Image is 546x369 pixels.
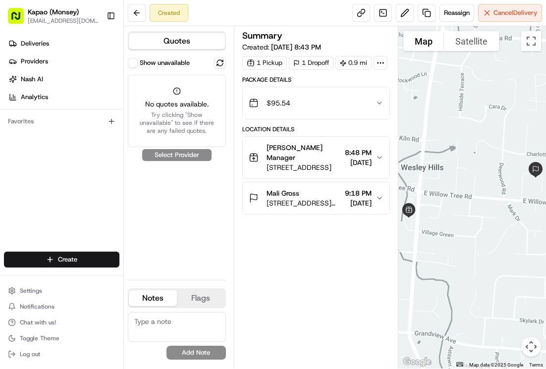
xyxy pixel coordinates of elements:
span: Settings [20,287,42,295]
button: Kapao (Monsey) [28,7,79,17]
span: Deliveries [21,39,49,48]
div: Package Details [242,76,390,84]
span: Notifications [20,303,55,311]
span: $95.54 [267,98,290,108]
span: No quotes available. [134,99,219,109]
span: [STREET_ADDRESS] [267,162,341,172]
span: Reassign [444,8,470,17]
span: Chat with us! [20,318,56,326]
button: Show street map [403,31,444,51]
button: Flags [177,290,225,306]
span: Analytics [21,93,48,102]
a: Nash AI [4,71,123,87]
button: Quotes [129,33,225,49]
span: [DATE] [345,198,372,208]
button: [EMAIL_ADDRESS][DOMAIN_NAME] [28,17,99,25]
span: [STREET_ADDRESS][PERSON_NAME] [267,198,341,208]
span: Nash AI [21,75,43,84]
span: Log out [20,350,40,358]
button: [PERSON_NAME] Manager[STREET_ADDRESS]8:48 PM[DATE] [243,137,389,178]
span: Cancel Delivery [493,8,538,17]
span: 8:48 PM [345,148,372,158]
span: Map data ©2025 Google [469,362,523,368]
button: Reassign [439,4,474,22]
span: Created: [242,42,321,52]
img: Google [401,356,434,369]
button: Map camera controls [521,337,541,357]
button: Show satellite imagery [444,31,499,51]
span: Toggle Theme [20,334,59,342]
h3: Summary [242,31,282,40]
a: Deliveries [4,36,123,52]
span: Try clicking "Show unavailable" to see if there are any failed quotes. [134,111,219,135]
a: Terms (opens in new tab) [529,362,543,368]
a: Analytics [4,89,123,105]
button: Chat with us! [4,316,119,329]
button: CancelDelivery [478,4,542,22]
button: $95.54 [243,87,389,119]
span: 9:18 PM [345,188,372,198]
span: [DATE] 8:43 PM [271,43,321,52]
button: Kapao (Monsey)[EMAIL_ADDRESS][DOMAIN_NAME] [4,4,103,28]
span: Mali Gross [267,188,299,198]
button: Mali Gross[STREET_ADDRESS][PERSON_NAME]9:18 PM[DATE] [243,182,389,214]
span: Create [58,255,77,264]
button: Create [4,252,119,267]
div: Favorites [4,113,119,129]
span: Providers [21,57,48,66]
a: Providers [4,53,123,69]
a: Open this area in Google Maps (opens a new window) [401,356,434,369]
button: Toggle fullscreen view [521,31,541,51]
button: Keyboard shortcuts [456,362,463,367]
span: [DATE] [345,158,372,167]
span: [PERSON_NAME] Manager [267,143,341,162]
div: Location Details [242,125,390,133]
label: Show unavailable [140,58,190,67]
button: Notes [129,290,177,306]
button: Notifications [4,300,119,314]
button: Toggle Theme [4,331,119,345]
div: 1 Dropoff [289,56,333,70]
div: 1 Pickup [242,56,287,70]
button: Log out [4,347,119,361]
button: Settings [4,284,119,298]
div: 0.9 mi [335,56,372,70]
